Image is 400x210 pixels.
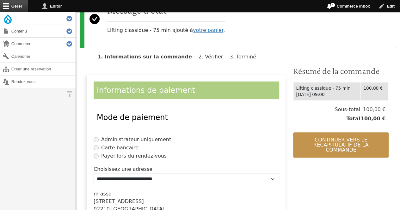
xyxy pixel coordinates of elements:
span: 1 [330,3,335,8]
li: Vérifier [199,54,228,60]
button: Continuer vers le récapitulatif de la commande [293,132,389,158]
label: Administrateur uniquement [101,136,171,143]
a: votre panier [193,27,223,33]
span: Sous-total [335,106,360,113]
li: Terminé [230,54,261,60]
h3: Résumé de la commande [293,66,389,76]
span: 100,00 € [360,106,385,113]
span: Informations de paiement [97,86,195,95]
button: Orientation horizontale [63,88,76,100]
div: Lifting classique - 75 min [296,85,358,92]
label: Choisissez une adresse [94,165,152,173]
span: Mode de paiement [97,113,168,122]
span: [STREET_ADDRESS] [94,198,144,204]
label: Carte bancaire [101,144,138,152]
span: m [94,191,99,197]
li: Informations sur la commande [97,54,197,60]
div: Lifting classique - 75 min ajouté à . [107,4,225,34]
td: 100,00 € [361,82,389,100]
span: Total [346,115,360,123]
time: [DATE] 09:00 [296,92,324,97]
label: Payer lors du rendez-vous [101,152,167,160]
span: 100,00 € [360,115,385,123]
span: assa [100,191,112,197]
